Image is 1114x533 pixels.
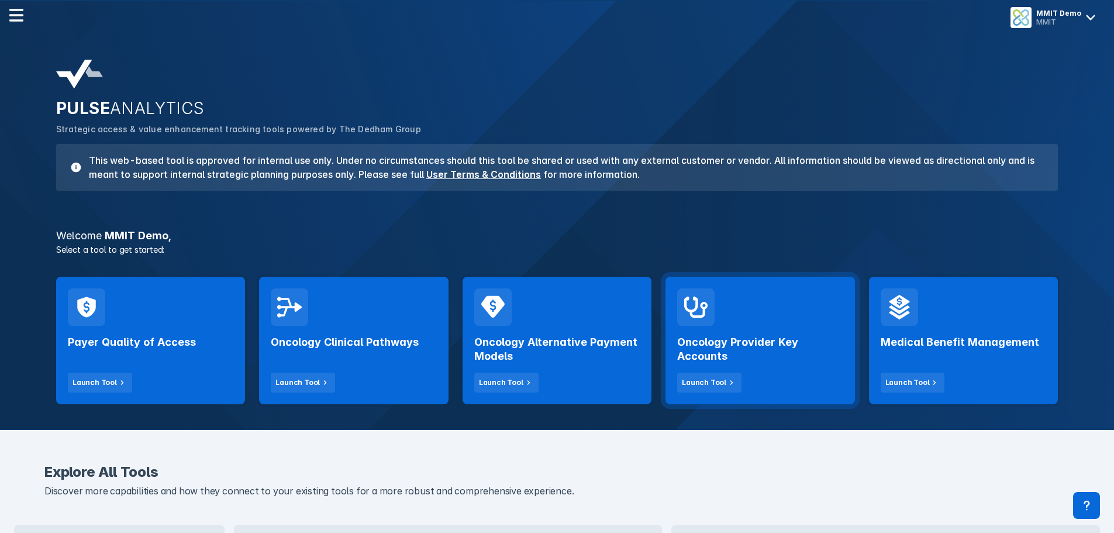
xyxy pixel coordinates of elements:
[56,123,1058,136] p: Strategic access & value enhancement tracking tools powered by The Dedham Group
[1036,18,1081,26] div: MMIT
[259,277,448,404] a: Oncology Clinical PathwaysLaunch Tool
[56,60,103,89] img: pulse-analytics-logo
[474,335,640,363] h2: Oncology Alternative Payment Models
[677,335,843,363] h2: Oncology Provider Key Accounts
[271,335,419,349] h2: Oncology Clinical Pathways
[68,373,132,393] button: Launch Tool
[82,153,1044,181] h3: This web-based tool is approved for internal use only. Under no circumstances should this tool be...
[885,377,930,388] div: Launch Tool
[9,8,23,22] img: menu--horizontal.svg
[1013,9,1029,26] img: menu button
[677,373,741,393] button: Launch Tool
[881,373,945,393] button: Launch Tool
[426,169,541,180] a: User Terms & Conditions
[49,231,1065,241] h3: MMIT Demo ,
[44,465,1070,479] h2: Explore All Tools
[1073,492,1100,519] div: Contact Support
[479,377,523,388] div: Launch Tool
[44,484,1070,499] p: Discover more capabilities and how they connect to your existing tools for a more robust and comp...
[1036,9,1081,18] div: MMIT Demo
[110,98,205,118] span: ANALYTICS
[275,377,320,388] div: Launch Tool
[56,229,102,242] span: Welcome
[881,335,1039,349] h2: Medical Benefit Management
[665,277,854,404] a: Oncology Provider Key AccountsLaunch Tool
[271,373,335,393] button: Launch Tool
[682,377,726,388] div: Launch Tool
[73,377,117,388] div: Launch Tool
[869,277,1058,404] a: Medical Benefit ManagementLaunch Tool
[474,373,539,393] button: Launch Tool
[68,335,196,349] h2: Payer Quality of Access
[56,277,245,404] a: Payer Quality of AccessLaunch Tool
[49,243,1065,256] p: Select a tool to get started:
[56,98,1058,118] h2: PULSE
[463,277,651,404] a: Oncology Alternative Payment ModelsLaunch Tool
